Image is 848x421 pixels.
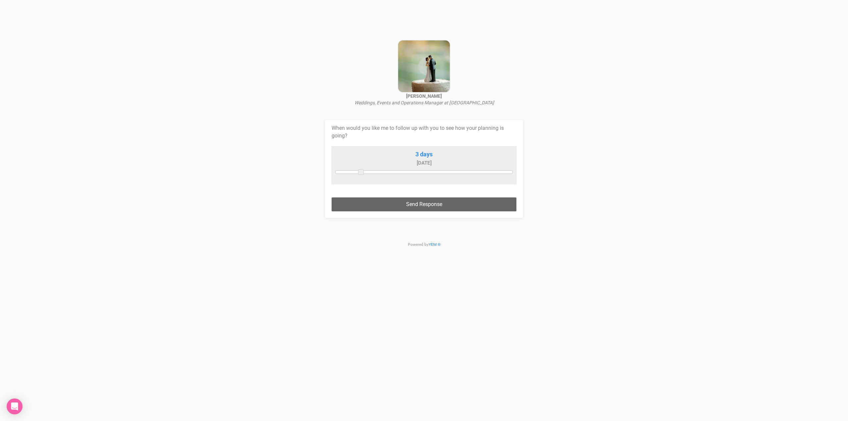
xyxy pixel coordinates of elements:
img: open-uri20221221-4-1o6imfp [397,40,450,93]
div: Open Intercom Messenger [7,398,23,414]
span: 3 days [335,150,513,167]
a: YEM ® [429,242,441,247]
small: [DATE] [417,160,432,166]
span: When would you like me to follow up with you to see how your planning is going? [332,125,516,140]
p: Powered by [325,225,523,259]
button: Send Response [332,197,516,211]
strong: [PERSON_NAME] [406,93,442,99]
i: Weddings, Events and Operations Manager at [GEOGRAPHIC_DATA] [354,100,494,105]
